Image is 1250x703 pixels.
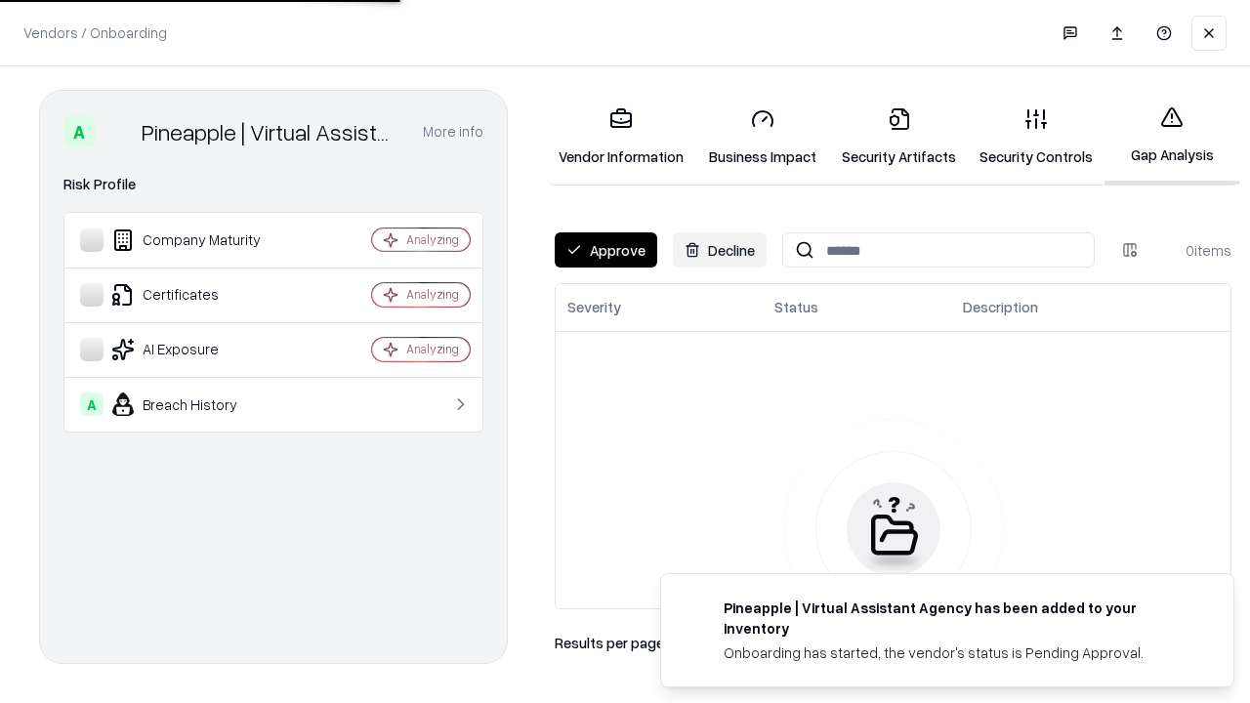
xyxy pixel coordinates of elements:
p: Vendors / Onboarding [23,22,167,43]
div: Analyzing [406,341,459,357]
div: Severity [567,297,621,317]
div: Certificates [80,283,313,307]
div: AI Exposure [80,338,313,361]
a: Vendor Information [547,92,695,183]
a: Security Controls [968,92,1104,183]
div: Risk Profile [63,173,483,196]
div: Status [774,297,818,317]
div: 0 items [1153,240,1231,261]
div: Analyzing [406,231,459,248]
a: Security Artifacts [830,92,968,183]
div: Analyzing [406,286,459,303]
img: trypineapple.com [685,598,708,621]
a: Gap Analysis [1104,90,1239,185]
div: A [80,393,104,416]
div: Pineapple | Virtual Assistant Agency has been added to your inventory [724,598,1187,639]
div: Onboarding has started, the vendor's status is Pending Approval. [724,642,1187,663]
button: Approve [555,232,657,268]
button: Decline [673,232,767,268]
img: Pineapple | Virtual Assistant Agency [103,116,134,147]
div: Description [963,297,1038,317]
button: More info [423,114,483,149]
a: Business Impact [695,92,830,183]
div: A [63,116,95,147]
p: Results per page: [555,633,667,653]
div: Breach History [80,393,313,416]
div: Company Maturity [80,228,313,252]
div: Pineapple | Virtual Assistant Agency [142,116,399,147]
